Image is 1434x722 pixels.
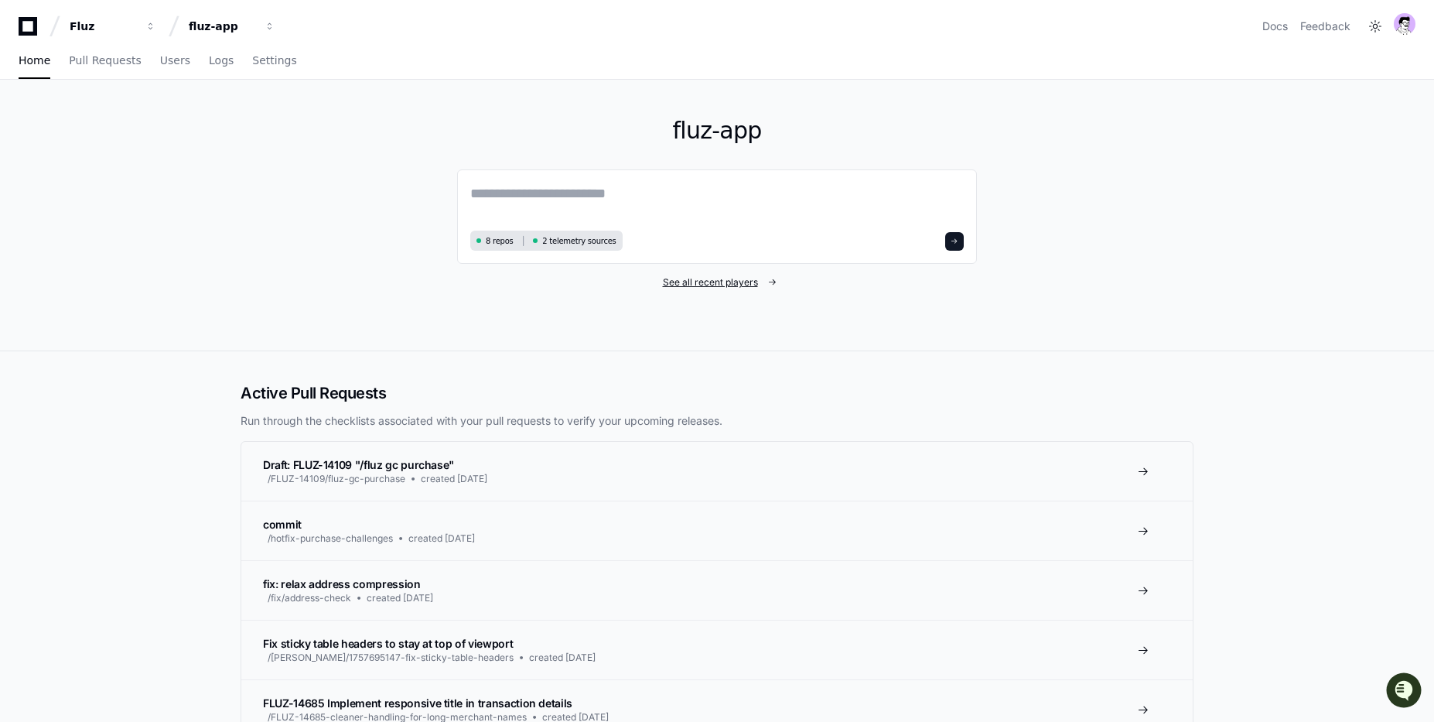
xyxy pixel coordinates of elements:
[241,413,1193,429] p: Run through the checklists associated with your pull requests to verify your upcoming releases.
[209,43,234,79] a: Logs
[241,560,1193,620] a: fix: relax address compression/fix/address-checkcreated [DATE]
[53,115,254,131] div: Start new chat
[367,592,433,604] span: created [DATE]
[263,696,572,710] span: FLUZ-14685 Implement responsive title in transaction details
[69,43,141,79] a: Pull Requests
[109,162,187,174] a: Powered byPylon
[241,620,1193,679] a: Fix sticky table headers to stay at top of viewport/[PERSON_NAME]/1757695147-fix-sticky-table-hea...
[189,19,255,34] div: fluz-app
[1300,19,1350,34] button: Feedback
[1384,671,1426,713] iframe: Open customer support
[457,276,977,289] a: See all recent players
[486,235,514,247] span: 8 repos
[154,163,187,174] span: Pylon
[160,56,190,65] span: Users
[183,12,282,40] button: fluz-app
[421,473,487,485] span: created [DATE]
[241,501,1193,560] a: commit/hotfix-purchase-challengescreated [DATE]
[268,473,405,485] span: /FLUZ-14109/fluz-gc-purchase
[408,532,475,545] span: created [DATE]
[15,62,282,87] div: Welcome
[529,652,596,664] span: created [DATE]
[70,19,136,34] div: Fluz
[15,15,46,46] img: PlayerZero
[263,120,282,139] button: Start new chat
[63,12,162,40] button: Fluz
[241,382,1193,404] h2: Active Pull Requests
[663,276,758,289] span: See all recent players
[15,115,43,143] img: 1756235613930-3d25f9e4-fa56-45dd-b3ad-e072dfbd1548
[252,56,296,65] span: Settings
[457,117,977,145] h1: fluz-app
[1394,13,1415,35] img: avatar
[542,235,616,247] span: 2 telemetry sources
[53,131,196,143] div: We're available if you need us!
[160,43,190,79] a: Users
[209,56,234,65] span: Logs
[268,652,514,664] span: /[PERSON_NAME]/1757695147-fix-sticky-table-headers
[268,592,351,604] span: /fix/address-check
[252,43,296,79] a: Settings
[19,43,50,79] a: Home
[19,56,50,65] span: Home
[241,442,1193,501] a: Draft: FLUZ-14109 "/fluz gc purchase"/FLUZ-14109/fluz-gc-purchasecreated [DATE]
[268,532,393,545] span: /hotfix-purchase-challenges
[69,56,141,65] span: Pull Requests
[263,637,513,650] span: Fix sticky table headers to stay at top of viewport
[263,518,302,531] span: commit
[1262,19,1288,34] a: Docs
[263,458,454,471] span: Draft: FLUZ-14109 "/fluz gc purchase"
[263,577,421,590] span: fix: relax address compression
